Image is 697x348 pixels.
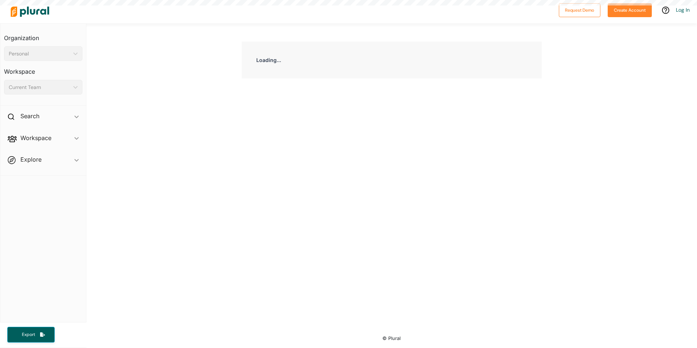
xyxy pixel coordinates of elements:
[9,50,70,58] div: Personal
[559,6,600,13] a: Request Demo
[676,7,690,13] a: Log In
[7,327,55,343] button: Export
[9,84,70,91] div: Current Team
[17,332,40,338] span: Export
[382,336,401,341] small: © Plural
[4,61,82,77] h3: Workspace
[608,6,652,13] a: Create Account
[608,3,652,17] button: Create Account
[559,3,600,17] button: Request Demo
[242,42,542,78] div: Loading...
[20,112,39,120] h2: Search
[4,27,82,43] h3: Organization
